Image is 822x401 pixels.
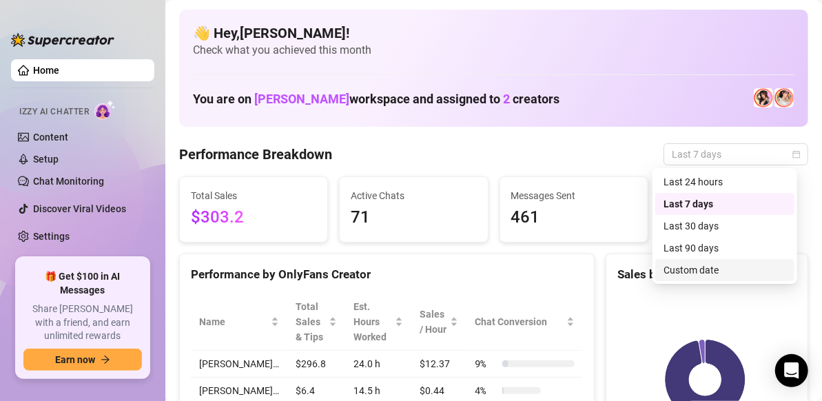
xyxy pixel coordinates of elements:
img: logo-BBDzfeDw.svg [11,33,114,47]
span: Active Chats [351,188,476,203]
span: Messages Sent [511,188,637,203]
span: [PERSON_NAME] [254,92,349,106]
img: AI Chatter [94,100,116,120]
a: Settings [33,231,70,242]
div: Last 30 days [664,218,786,234]
span: 2 [503,92,510,106]
th: Name [191,294,287,351]
td: [PERSON_NAME]… [191,351,287,378]
div: Last 7 days [655,193,794,215]
div: Sales by OnlyFans Creator [617,265,797,284]
span: calendar [792,150,801,158]
span: 🎁 Get $100 in AI Messages [23,270,142,297]
img: Holly [754,88,773,107]
span: Sales / Hour [420,307,448,337]
span: Total Sales [191,188,316,203]
div: Last 24 hours [664,174,786,189]
span: Total Sales & Tips [296,299,326,345]
span: 461 [511,205,637,231]
h1: You are on workspace and assigned to creators [193,92,559,107]
img: 𝖍𝖔𝖑𝖑𝖞 [774,88,794,107]
a: Chat Monitoring [33,176,104,187]
span: 71 [351,205,476,231]
div: Last 7 days [664,196,786,212]
td: $12.37 [411,351,467,378]
th: Chat Conversion [466,294,583,351]
h4: Performance Breakdown [179,145,332,164]
div: Performance by OnlyFans Creator [191,265,583,284]
span: 4 % [475,383,497,398]
span: Share [PERSON_NAME] with a friend, and earn unlimited rewards [23,302,142,343]
button: Earn nowarrow-right [23,349,142,371]
a: Discover Viral Videos [33,203,126,214]
td: $296.8 [287,351,345,378]
div: Custom date [664,263,786,278]
div: Last 30 days [655,215,794,237]
th: Sales / Hour [411,294,467,351]
div: Est. Hours Worked [353,299,391,345]
span: Chat Conversion [475,314,564,329]
span: $303.2 [191,205,316,231]
span: Check what you achieved this month [193,43,794,58]
span: arrow-right [101,355,110,364]
span: Name [199,314,268,329]
div: Last 90 days [655,237,794,259]
span: Izzy AI Chatter [19,105,89,119]
h4: 👋 Hey, [PERSON_NAME] ! [193,23,794,43]
div: Last 24 hours [655,171,794,193]
div: Last 90 days [664,240,786,256]
a: Home [33,65,59,76]
td: 24.0 h [345,351,411,378]
div: Custom date [655,259,794,281]
span: Last 7 days [672,144,800,165]
span: Earn now [55,354,95,365]
a: Setup [33,154,59,165]
th: Total Sales & Tips [287,294,345,351]
span: 9 % [475,356,497,371]
a: Content [33,132,68,143]
div: Open Intercom Messenger [775,354,808,387]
